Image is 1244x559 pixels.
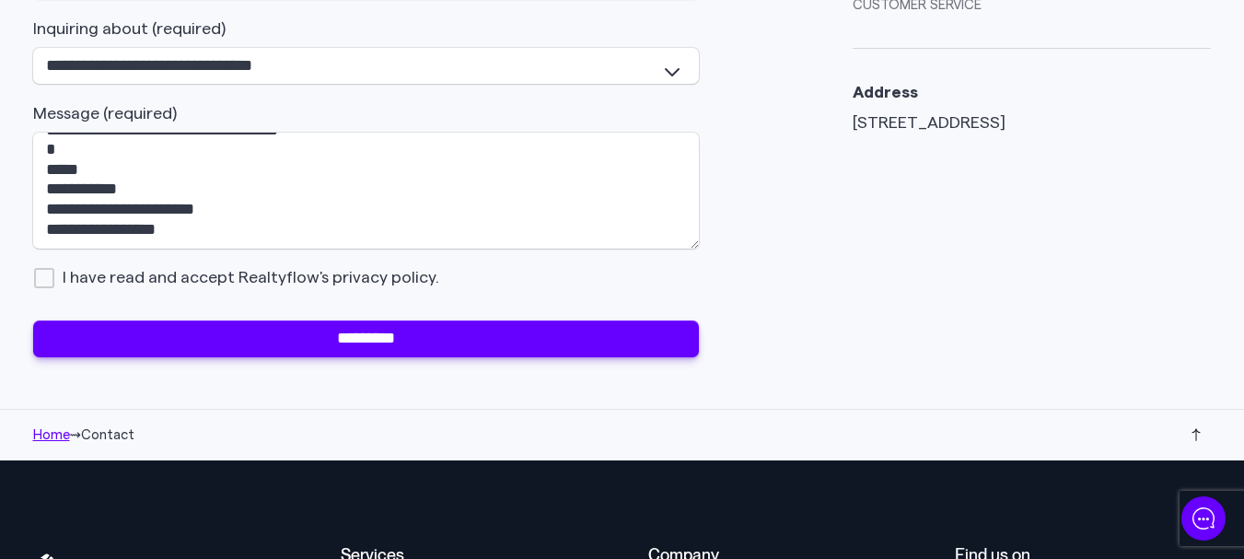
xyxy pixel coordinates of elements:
label: Message (required) [33,103,177,123]
h2: Welcome to RealtyFlow . Let's chat — Start a new conversation below. [28,146,341,234]
span: Contact [81,428,134,442]
a: Home [33,428,70,442]
iframe: gist-messenger-bubble-iframe [1181,496,1226,541]
address: [STREET_ADDRESS] [853,112,1211,133]
span: We run on Gist [154,440,233,452]
img: Company Logo [28,29,57,59]
label: Inquiring about (required) [33,18,226,39]
span: New conversation [119,278,221,293]
h1: How can we help... [28,112,341,142]
nav: breadcrumbs [33,426,134,444]
p: Address [853,82,1211,102]
span: I have read and accept Realtyflow's privacy policy. [33,267,439,287]
button: New conversation [29,267,340,304]
span: ⇝ [70,428,81,442]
